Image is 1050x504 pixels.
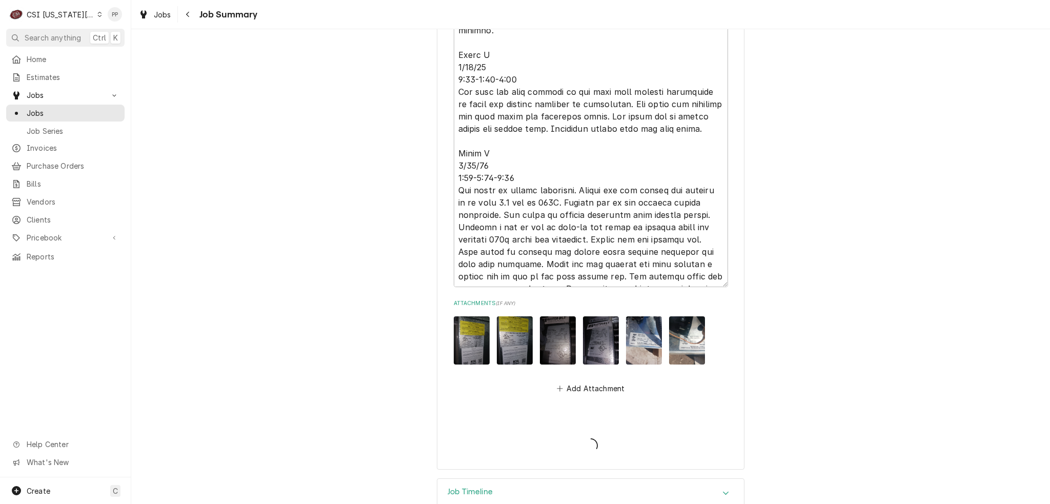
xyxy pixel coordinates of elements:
[27,232,104,243] span: Pricebook
[540,316,576,364] img: ZwngX0UaSRKSDbOfpCV0
[180,6,196,23] button: Navigate back
[6,51,125,68] a: Home
[6,193,125,210] a: Vendors
[454,316,490,364] img: oJ2wZz23QyS7jIk5O27e
[6,87,125,104] a: Go to Jobs
[6,29,125,47] button: Search anythingCtrlK
[27,196,119,207] span: Vendors
[93,32,106,43] span: Ctrl
[27,487,50,495] span: Create
[27,143,119,153] span: Invoices
[454,299,728,395] div: Attachments
[6,211,125,228] a: Clients
[6,69,125,86] a: Estimates
[6,157,125,174] a: Purchase Orders
[6,123,125,139] a: Job Series
[669,316,705,364] img: 4Ju51RePSeSIlS47zrm5
[6,105,125,122] a: Jobs
[113,486,118,496] span: C
[555,381,627,395] button: Add Attachment
[9,7,24,22] div: CSI Kansas City's Avatar
[134,6,175,23] a: Jobs
[6,454,125,471] a: Go to What's New
[6,175,125,192] a: Bills
[27,214,119,225] span: Clients
[9,7,24,22] div: C
[27,72,119,83] span: Estimates
[108,7,122,22] div: PP
[497,316,533,364] img: QyeW6FsRauZ8OVAUnf8A
[196,8,258,22] span: Job Summary
[27,457,118,468] span: What's New
[454,299,728,308] label: Attachments
[154,9,171,20] span: Jobs
[108,7,122,22] div: Philip Potter's Avatar
[113,32,118,43] span: K
[583,316,619,364] img: JXg6ScTRxWDu1eI2to1C
[25,32,81,43] span: Search anything
[27,126,119,136] span: Job Series
[27,439,118,450] span: Help Center
[27,108,119,118] span: Jobs
[27,251,119,262] span: Reports
[583,435,598,456] span: Loading...
[626,316,662,364] img: cPqHBPkuRqmTpyTj4aTJ
[27,90,104,100] span: Jobs
[448,487,493,497] h3: Job Timeline
[6,229,125,246] a: Go to Pricebook
[27,54,119,65] span: Home
[6,436,125,453] a: Go to Help Center
[6,248,125,265] a: Reports
[27,178,119,189] span: Bills
[496,300,515,306] span: ( if any )
[27,160,119,171] span: Purchase Orders
[6,139,125,156] a: Invoices
[27,9,94,20] div: CSI [US_STATE][GEOGRAPHIC_DATA]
